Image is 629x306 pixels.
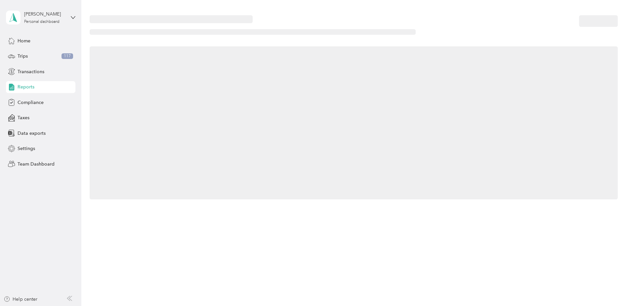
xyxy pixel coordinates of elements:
span: Team Dashboard [18,161,55,168]
span: 117 [62,53,73,59]
span: Trips [18,53,28,60]
iframe: Everlance-gr Chat Button Frame [592,269,629,306]
span: Settings [18,145,35,152]
span: Reports [18,83,34,90]
span: Transactions [18,68,44,75]
button: Help center [4,296,37,303]
span: Home [18,37,30,44]
span: Taxes [18,114,29,121]
div: Personal dashboard [24,20,60,24]
span: Data exports [18,130,46,137]
div: [PERSON_NAME] [24,11,65,18]
span: Compliance [18,99,44,106]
